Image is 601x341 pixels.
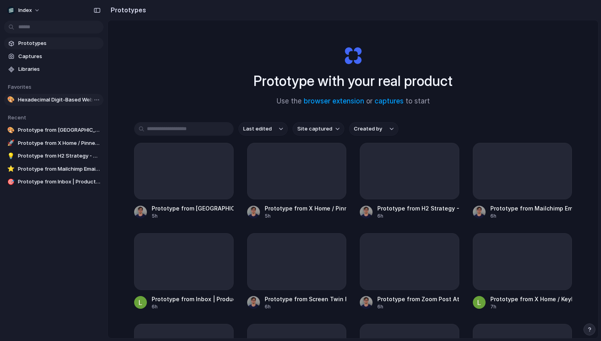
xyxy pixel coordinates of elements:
[107,5,146,15] h2: Prototypes
[18,39,100,47] span: Prototypes
[377,295,459,303] div: Prototype from Zoom Post Attendee
[473,233,572,310] a: Prototype from X Home / Keyboard Shortcuts7h
[18,178,100,186] span: Prototype from Inbox | Productlane
[490,303,572,310] div: 7h
[265,212,347,220] div: 5h
[243,125,272,133] span: Last edited
[360,233,459,310] a: Prototype from Zoom Post Attendee6h
[18,53,100,60] span: Captures
[4,137,103,149] a: 🚀Prototype from X Home / Pinned & Timeline
[293,122,344,136] button: Site captured
[4,94,103,106] a: 🎨Hexadecimal Digit-Based Website Demo
[4,63,103,75] a: Libraries
[490,204,572,212] div: Prototype from Mailchimp Email & SMS Integration
[238,122,288,136] button: Last edited
[18,96,100,104] span: Hexadecimal Digit-Based Website Demo
[265,295,347,303] div: Prototype from Screen Twin Forge
[4,176,103,188] a: 🎯Prototype from Inbox | Productlane
[7,152,15,160] div: 💡
[247,233,347,310] a: Prototype from Screen Twin Forge6h
[18,152,100,160] span: Prototype from H2 Strategy - Presentation
[152,212,234,220] div: 5h
[8,114,26,121] span: Recent
[247,143,347,220] a: Prototype from X Home / Pinned & Timeline5h
[490,295,572,303] div: Prototype from X Home / Keyboard Shortcuts
[18,6,32,14] span: Index
[4,150,103,162] a: 💡Prototype from H2 Strategy - Presentation
[18,126,100,134] span: Prototype from [GEOGRAPHIC_DATA] Events
[152,204,234,212] div: Prototype from [GEOGRAPHIC_DATA] Events
[18,139,100,147] span: Prototype from X Home / Pinned & Timeline
[4,37,103,49] a: Prototypes
[4,4,44,17] button: Index
[7,165,15,173] div: ⭐
[304,97,364,105] a: browser extension
[4,51,103,62] a: Captures
[490,212,572,220] div: 6h
[277,96,430,107] span: Use the or to start
[7,178,15,186] div: 🎯
[360,143,459,220] a: Prototype from H2 Strategy - Presentation6h
[134,143,234,220] a: Prototype from [GEOGRAPHIC_DATA] Events5h
[375,97,404,105] a: captures
[18,65,100,73] span: Libraries
[265,303,347,310] div: 6h
[18,165,100,173] span: Prototype from Mailchimp Email & SMS Integration
[4,163,103,175] a: ⭐Prototype from Mailchimp Email & SMS Integration
[377,303,459,310] div: 6h
[349,122,398,136] button: Created by
[377,204,459,212] div: Prototype from H2 Strategy - Presentation
[265,204,347,212] div: Prototype from X Home / Pinned & Timeline
[4,124,103,136] a: 🎨Prototype from [GEOGRAPHIC_DATA] Events
[7,139,15,147] div: 🚀
[354,125,382,133] span: Created by
[8,84,31,90] span: Favorites
[152,303,234,310] div: 6h
[254,70,453,92] h1: Prototype with your real product
[134,233,234,310] a: Prototype from Inbox | Productlane6h
[297,125,332,133] span: Site captured
[473,143,572,220] a: Prototype from Mailchimp Email & SMS Integration6h
[7,96,15,104] div: 🎨
[152,295,234,303] div: Prototype from Inbox | Productlane
[377,212,459,220] div: 6h
[7,126,15,134] div: 🎨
